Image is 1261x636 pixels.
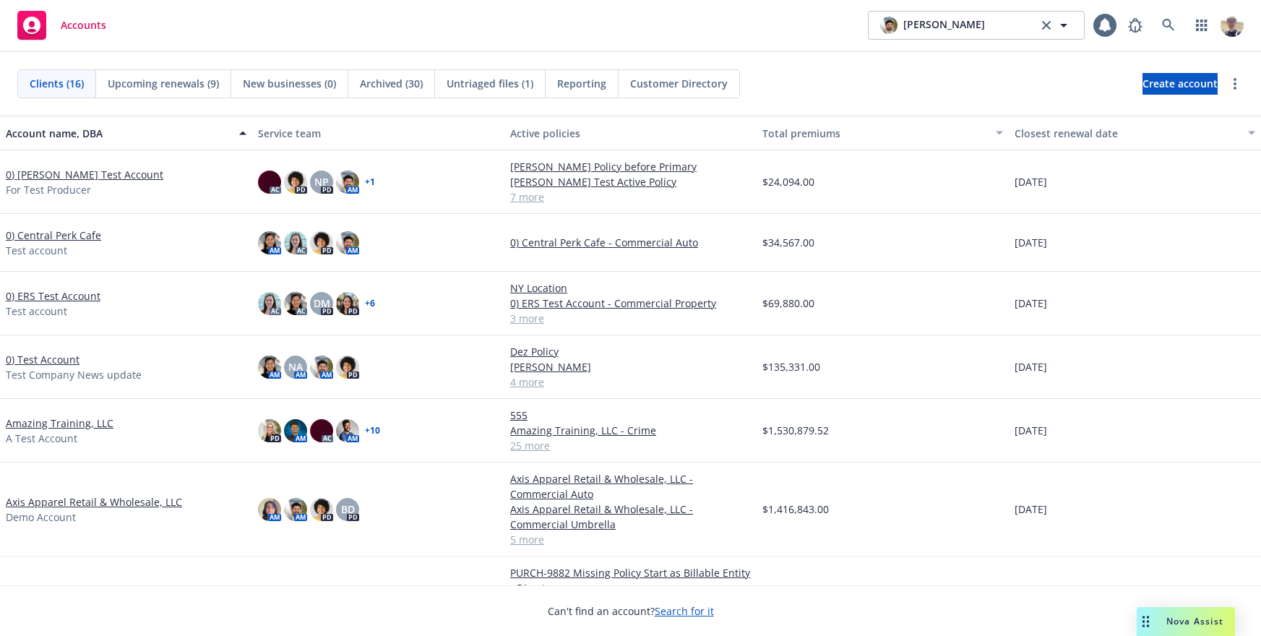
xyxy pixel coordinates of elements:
[1187,11,1216,40] a: Switch app
[510,359,751,374] a: [PERSON_NAME]
[30,76,84,91] span: Clients (16)
[510,471,751,502] a: Axis Apparel Retail & Wholesale, LLC - Commercial Auto
[510,344,751,359] a: Dez Policy
[868,11,1085,40] button: photo[PERSON_NAME]clear selection
[1015,235,1047,250] span: [DATE]
[1121,11,1150,40] a: Report a Bug
[510,374,751,390] a: 4 more
[6,416,113,431] a: Amazing Training, LLC
[762,174,814,189] span: $24,094.00
[548,603,714,619] span: Can't find an account?
[762,423,829,438] span: $1,530,879.52
[336,171,359,194] img: photo
[510,532,751,547] a: 5 more
[284,419,307,442] img: photo
[365,426,380,435] a: + 10
[510,189,751,205] a: 7 more
[880,17,898,34] img: photo
[1015,296,1047,311] span: [DATE]
[258,126,499,141] div: Service team
[310,419,333,442] img: photo
[1015,359,1047,374] span: [DATE]
[336,292,359,315] img: photo
[6,352,79,367] a: 0) Test Account
[510,235,751,250] a: 0) Central Perk Cafe - Commercial Auto
[6,228,101,243] a: 0) Central Perk Cafe
[258,419,281,442] img: photo
[61,20,106,31] span: Accounts
[284,292,307,315] img: photo
[903,17,985,34] span: [PERSON_NAME]
[1142,70,1218,98] span: Create account
[258,292,281,315] img: photo
[6,126,231,141] div: Account name, DBA
[1142,73,1218,95] a: Create account
[258,498,281,521] img: photo
[510,126,751,141] div: Active policies
[1015,502,1047,517] span: [DATE]
[510,159,751,174] a: [PERSON_NAME] Policy before Primary
[288,359,303,374] span: NA
[557,76,606,91] span: Reporting
[243,76,336,91] span: New businesses (0)
[258,356,281,379] img: photo
[336,419,359,442] img: photo
[6,182,91,197] span: For Test Producer
[6,288,100,304] a: 0) ERS Test Account
[284,498,307,521] img: photo
[762,126,987,141] div: Total premiums
[504,116,757,150] button: Active policies
[1137,607,1155,636] div: Drag to move
[284,171,307,194] img: photo
[6,367,142,382] span: Test Company News update
[6,510,76,525] span: Demo Account
[1221,14,1244,37] img: photo
[510,311,751,326] a: 3 more
[341,502,355,517] span: BD
[310,356,333,379] img: photo
[314,296,330,311] span: DM
[762,502,829,517] span: $1,416,843.00
[310,231,333,254] img: photo
[1154,11,1183,40] a: Search
[258,231,281,254] img: photo
[762,296,814,311] span: $69,880.00
[6,494,182,510] a: Axis Apparel Retail & Wholesale, LLC
[6,243,67,258] span: Test account
[314,174,329,189] span: NP
[365,178,375,186] a: + 1
[762,359,820,374] span: $135,331.00
[336,356,359,379] img: photo
[510,423,751,438] a: Amazing Training, LLC - Crime
[252,116,504,150] button: Service team
[360,76,423,91] span: Archived (30)
[510,565,751,596] a: PURCH-9882 Missing Policy Start as Billable Entity - Direct
[630,76,728,91] span: Customer Directory
[757,116,1009,150] button: Total premiums
[510,174,751,189] a: [PERSON_NAME] Test Active Policy
[1226,75,1244,93] a: more
[1015,126,1239,141] div: Closest renewal date
[12,5,112,46] a: Accounts
[310,498,333,521] img: photo
[6,167,163,182] a: 0) [PERSON_NAME] Test Account
[365,299,375,308] a: + 6
[1015,174,1047,189] span: [DATE]
[336,231,359,254] img: photo
[655,604,714,618] a: Search for it
[510,296,751,311] a: 0) ERS Test Account - Commercial Property
[1009,116,1261,150] button: Closest renewal date
[510,280,751,296] a: NY Location
[510,502,751,532] a: Axis Apparel Retail & Wholesale, LLC - Commercial Umbrella
[1166,615,1223,627] span: Nova Assist
[1015,423,1047,438] span: [DATE]
[6,304,67,319] span: Test account
[762,235,814,250] span: $34,567.00
[258,171,281,194] img: photo
[1137,607,1235,636] button: Nova Assist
